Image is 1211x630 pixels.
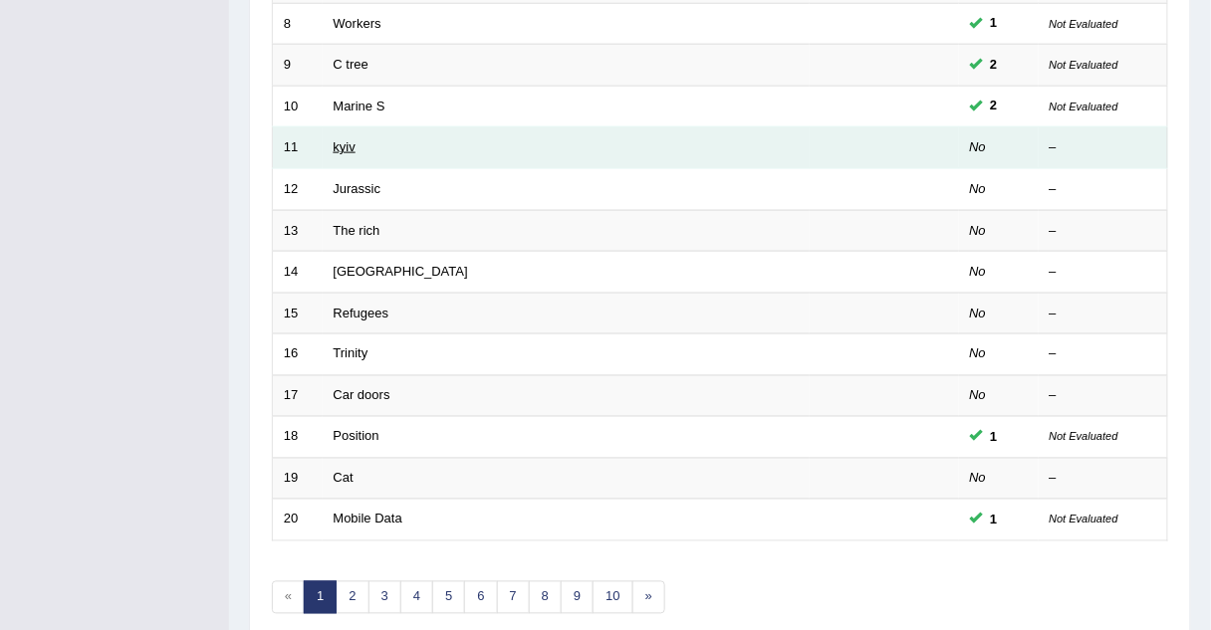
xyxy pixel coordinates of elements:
a: 5 [432,581,465,614]
em: No [970,264,987,279]
small: Not Evaluated [1050,431,1118,443]
a: The rich [334,223,380,238]
td: 19 [273,458,323,500]
td: 10 [273,86,323,127]
em: No [970,181,987,196]
span: You can still take this question [983,55,1006,76]
td: 13 [273,210,323,252]
a: Position [334,429,379,444]
td: 20 [273,500,323,541]
a: 9 [561,581,594,614]
td: 9 [273,45,323,87]
a: Refugees [334,306,389,320]
em: No [970,306,987,320]
div: – [1050,263,1157,282]
span: You can still take this question [983,427,1006,448]
div: – [1050,305,1157,323]
a: Car doors [334,388,390,403]
div: – [1050,222,1157,241]
div: – [1050,138,1157,157]
a: 7 [497,581,530,614]
a: 8 [529,581,562,614]
td: 14 [273,252,323,294]
span: You can still take this question [983,13,1006,34]
small: Not Evaluated [1050,514,1118,525]
div: – [1050,180,1157,199]
td: 16 [273,334,323,376]
a: Cat [334,471,354,486]
a: [GEOGRAPHIC_DATA] [334,264,468,279]
a: 10 [593,581,632,614]
a: 6 [464,581,497,614]
div: – [1050,387,1157,406]
a: Mobile Data [334,512,402,526]
span: You can still take this question [983,510,1006,530]
small: Not Evaluated [1050,101,1118,112]
a: 3 [368,581,401,614]
td: 18 [273,417,323,459]
a: Marine S [334,99,385,113]
span: « [272,581,305,614]
div: – [1050,470,1157,489]
a: » [632,581,665,614]
em: No [970,471,987,486]
a: Trinity [334,346,368,361]
small: Not Evaluated [1050,18,1118,30]
a: Jurassic [334,181,381,196]
td: 11 [273,127,323,169]
a: 1 [304,581,337,614]
a: 2 [336,581,368,614]
td: 12 [273,168,323,210]
span: You can still take this question [983,96,1006,116]
em: No [970,223,987,238]
td: 15 [273,293,323,334]
div: – [1050,345,1157,364]
a: Workers [334,16,381,31]
a: 4 [400,581,433,614]
a: kyiv [334,139,356,154]
em: No [970,346,987,361]
a: C tree [334,57,368,72]
small: Not Evaluated [1050,59,1118,71]
em: No [970,388,987,403]
td: 8 [273,3,323,45]
td: 17 [273,375,323,417]
em: No [970,139,987,154]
